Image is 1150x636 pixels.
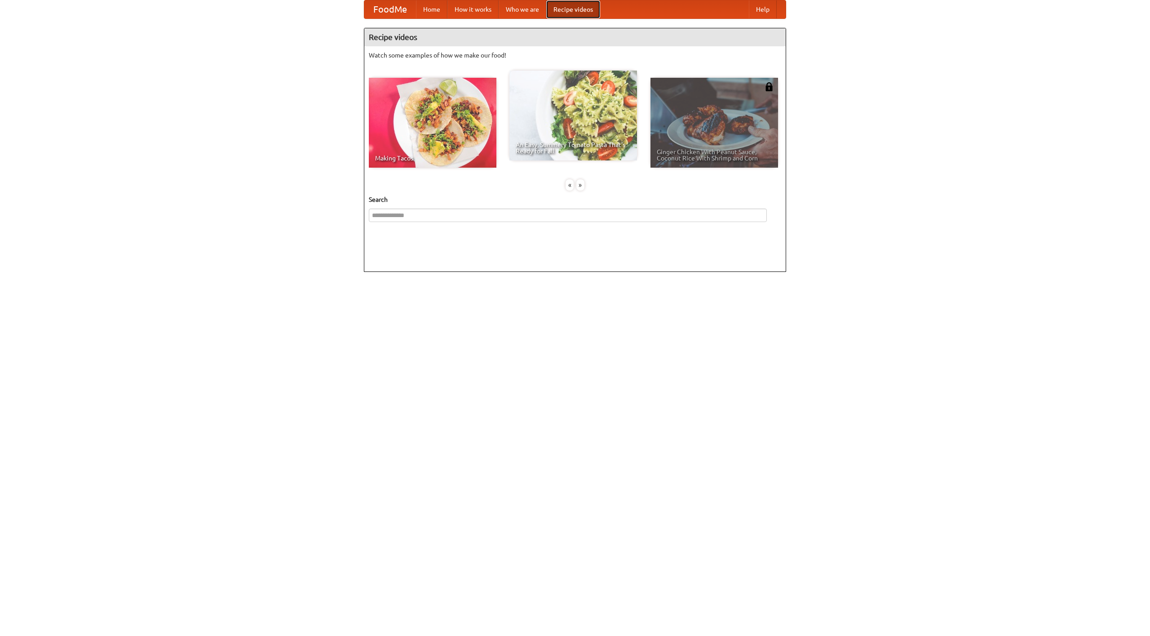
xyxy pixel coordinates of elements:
a: Help [749,0,777,18]
h5: Search [369,195,781,204]
span: An Easy, Summery Tomato Pasta That's Ready for Fall [516,142,631,154]
div: « [566,179,574,191]
img: 483408.png [765,82,774,91]
div: » [576,179,584,191]
a: Making Tacos [369,78,496,168]
a: Who we are [499,0,546,18]
a: Home [416,0,447,18]
a: Recipe videos [546,0,600,18]
span: Making Tacos [375,155,490,161]
p: Watch some examples of how we make our food! [369,51,781,60]
a: An Easy, Summery Tomato Pasta That's Ready for Fall [509,71,637,160]
a: FoodMe [364,0,416,18]
a: How it works [447,0,499,18]
h4: Recipe videos [364,28,786,46]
